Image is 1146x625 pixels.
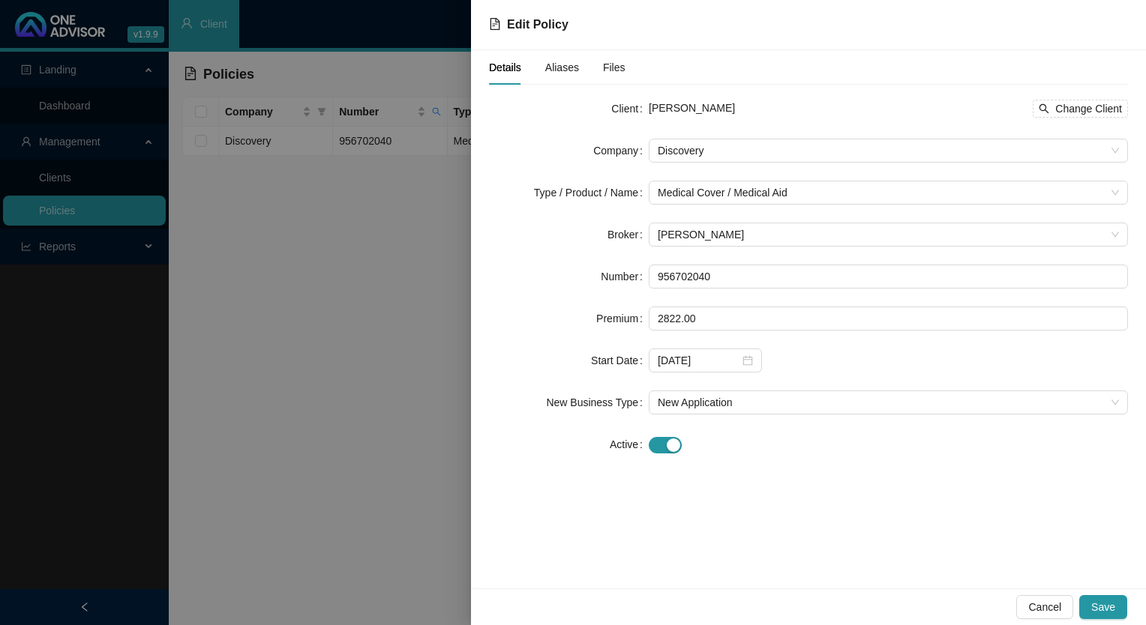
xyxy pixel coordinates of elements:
label: Number [601,265,649,289]
span: Cancel [1028,599,1061,615]
label: Type / Product / Name [534,181,649,205]
label: Start Date [591,348,649,372]
span: Files [603,62,625,73]
button: Change Client [1033,100,1128,118]
input: Select date [658,352,739,369]
span: Aliases [545,62,579,73]
span: Chanel Francis [658,223,1119,246]
span: Details [489,62,521,73]
label: Client [611,97,649,121]
span: file-text [489,18,501,30]
span: Change Client [1055,100,1122,117]
button: Cancel [1016,595,1073,619]
span: Edit Policy [507,18,568,31]
label: New Business Type [546,390,649,414]
button: Save [1079,595,1127,619]
label: Company [593,139,649,163]
label: Premium [596,307,649,330]
span: search [1039,103,1049,114]
span: Medical Cover / Medical Aid [658,181,1119,204]
span: New Application [658,391,1119,414]
span: Save [1091,599,1115,615]
span: Discovery [658,139,1119,162]
label: Broker [607,223,649,247]
label: Active [610,432,649,456]
span: [PERSON_NAME] [649,102,735,114]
